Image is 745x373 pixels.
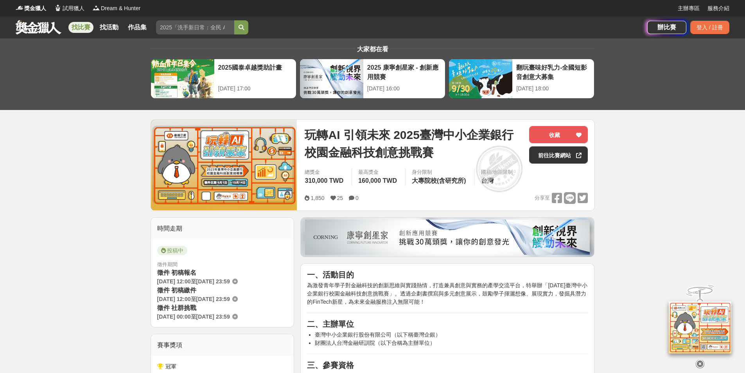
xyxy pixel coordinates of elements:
span: 310,000 TWD [305,177,343,184]
span: 總獎金 [305,168,345,176]
div: 登入 / 註冊 [690,21,729,34]
span: [DATE] 23:59 [196,278,230,285]
div: [DATE] 18:00 [516,85,590,93]
a: 前往比賽網站 [529,146,588,164]
span: 徵件 初稿報名 [157,269,196,276]
img: be6ed63e-7b41-4cb8-917a-a53bd949b1b4.png [305,220,590,255]
strong: 三、參賽資格 [307,361,354,369]
strong: 二、主辦單位 [307,320,354,328]
span: [DATE] 23:59 [196,314,230,320]
span: 玩轉AI 引領未來 2025臺灣中小企業銀行校園金融科技創意挑戰賽 [305,126,523,161]
span: 投稿中 [157,246,187,255]
span: [DATE] 12:00 [157,296,191,302]
span: [DATE] 23:59 [196,296,230,302]
div: 2025國泰卓越獎助計畫 [218,63,292,81]
a: LogoDream & Hunter [92,4,140,13]
div: 2025 康寧創星家 - 創新應用競賽 [367,63,441,81]
span: 試用獵人 [63,4,84,13]
p: 為激發青年學子對金融科技的創新思維與實踐熱情，打造兼具創意與實務的產學交流平台，特舉辦「[DATE]臺灣中小企業銀行校園金融科技創意挑戰賽」。透過企劃書撰寫與多元創意展示，鼓勵學子揮灑想像、展現... [307,281,588,306]
span: 1,850 [311,195,324,201]
span: 至 [191,296,196,302]
div: 時間走期 [151,218,294,240]
img: Cover Image [151,120,297,210]
span: 最高獎金 [358,168,399,176]
div: 身分限制 [412,168,468,176]
span: Dream & Hunter [101,4,140,13]
span: 徵件 社群挑戰 [157,305,196,311]
li: 財團法人台灣金融研訓院（以下合稱為主辦單位） [315,339,588,347]
strong: 一、活動目的 [307,270,354,279]
button: 收藏 [529,126,588,143]
span: 大專院校(含研究所) [412,177,466,184]
a: Logo試用獵人 [54,4,84,13]
a: 2025國泰卓越獎助計畫[DATE] 17:00 [151,59,296,99]
span: 25 [337,195,343,201]
a: 找比賽 [68,22,93,33]
span: 徵件 初稿繳件 [157,287,196,294]
span: 160,000 TWD [358,177,397,184]
a: 翻玩臺味好乳力-全國短影音創意大募集[DATE] 18:00 [449,59,594,99]
a: Logo獎金獵人 [16,4,46,13]
span: [DATE] 12:00 [157,278,191,285]
span: [DATE] 00:00 [157,314,191,320]
div: [DATE] 16:00 [367,85,441,93]
div: 賽事獎項 [151,334,294,356]
input: 2025「洗手新日常：全民 ALL IN」洗手歌全台徵選 [156,20,234,34]
a: 作品集 [125,22,150,33]
li: 臺灣中小企業銀行股份有限公司（以下稱臺灣企銀） [315,331,588,339]
span: 至 [191,278,196,285]
a: 主辦專區 [678,4,700,13]
a: 服務介紹 [707,4,729,13]
span: 至 [191,314,196,320]
a: 找活動 [97,22,122,33]
div: 翻玩臺味好乳力-全國短影音創意大募集 [516,63,590,81]
img: d2146d9a-e6f6-4337-9592-8cefde37ba6b.png [669,301,731,353]
span: 大家都在看 [355,46,390,52]
span: 分享至 [535,192,550,204]
span: 徵件期間 [157,261,178,267]
img: Logo [92,4,100,12]
img: Logo [54,4,62,12]
img: Logo [16,4,23,12]
div: [DATE] 17:00 [218,85,292,93]
span: 獎金獵人 [24,4,46,13]
span: 冠軍 [165,363,176,369]
a: 2025 康寧創星家 - 創新應用競賽[DATE] 16:00 [300,59,445,99]
span: 0 [355,195,359,201]
a: 辦比賽 [647,21,686,34]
